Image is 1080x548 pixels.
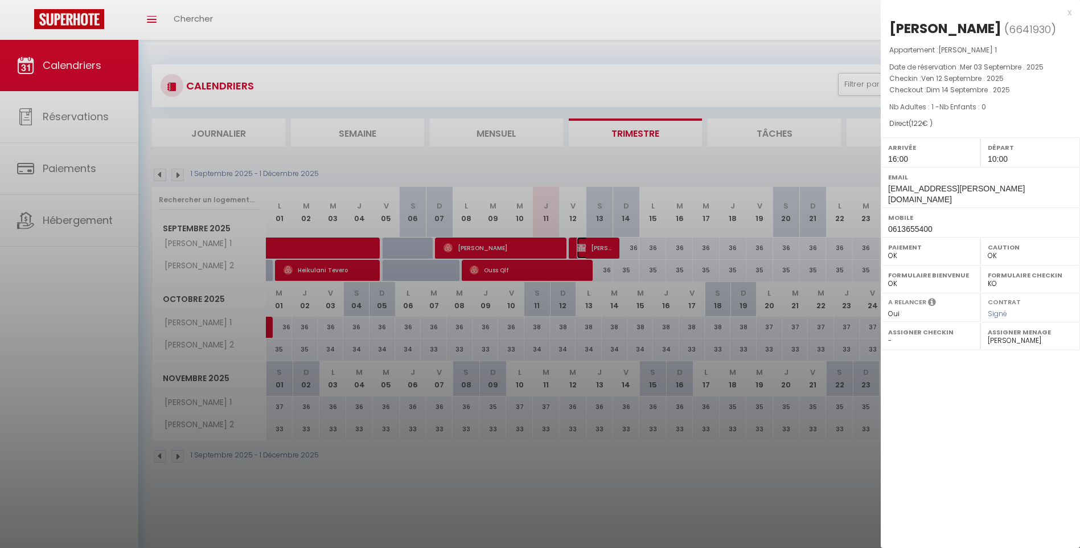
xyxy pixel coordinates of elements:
[960,62,1044,72] span: Mer 03 Septembre . 2025
[888,297,926,307] label: A relancer
[939,102,986,112] span: Nb Enfants : 0
[888,269,973,281] label: Formulaire Bienvenue
[921,73,1004,83] span: Ven 12 Septembre . 2025
[889,44,1071,56] p: Appartement :
[1004,21,1056,37] span: ( )
[889,84,1071,96] p: Checkout :
[988,242,1073,253] label: Caution
[888,171,1073,183] label: Email
[888,142,973,153] label: Arrivée
[988,142,1073,153] label: Départ
[889,19,1001,38] div: [PERSON_NAME]
[988,154,1008,163] span: 10:00
[889,62,1071,73] p: Date de réservation :
[1009,22,1051,36] span: 6641930
[9,5,43,39] button: Ouvrir le widget de chat LiveChat
[909,118,933,128] span: ( € )
[888,224,933,234] span: 0613655400
[928,297,936,310] i: Sélectionner OUI si vous souhaiter envoyer les séquences de messages post-checkout
[889,73,1071,84] p: Checkin :
[926,85,1010,95] span: Dim 14 Septembre . 2025
[888,212,1073,223] label: Mobile
[988,326,1073,338] label: Assigner Menage
[889,102,986,112] span: Nb Adultes : 1 -
[988,269,1073,281] label: Formulaire Checkin
[888,154,908,163] span: 16:00
[889,118,1071,129] div: Direct
[988,297,1021,305] label: Contrat
[938,45,997,55] span: [PERSON_NAME] 1
[881,6,1071,19] div: x
[888,326,973,338] label: Assigner Checkin
[911,118,922,128] span: 122
[888,242,973,253] label: Paiement
[988,309,1007,318] span: Signé
[888,184,1025,204] span: [EMAIL_ADDRESS][PERSON_NAME][DOMAIN_NAME]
